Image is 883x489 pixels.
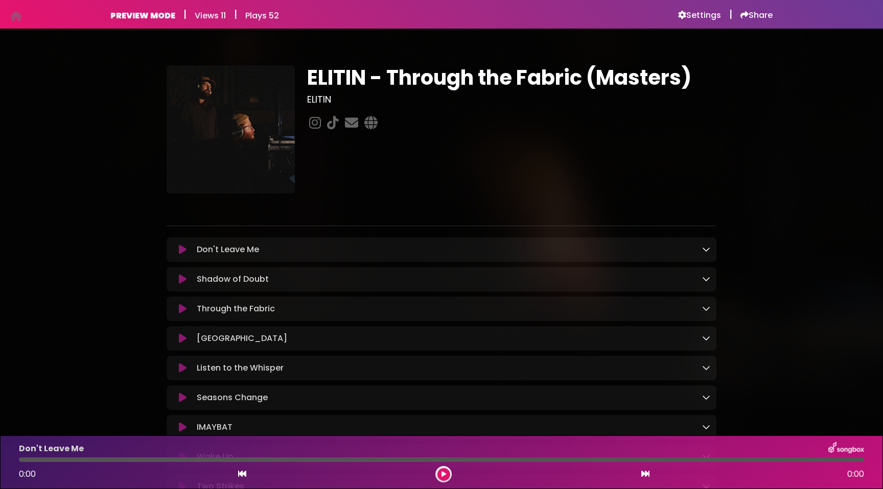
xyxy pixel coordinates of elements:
[307,65,716,90] h1: ELITIN - Through the Fabric (Masters)
[183,8,187,20] h5: |
[740,10,773,20] a: Share
[729,8,732,20] h5: |
[245,11,279,20] h6: Plays 52
[197,421,233,433] p: IMAYBAT
[197,362,284,374] p: Listen to the Whisper
[167,65,295,193] img: XwA3y0cLQi6NwBO0tLb4
[197,243,259,256] p: Don't Leave Me
[110,11,175,20] h6: PREVIEW MODE
[197,332,287,345] p: [GEOGRAPHIC_DATA]
[307,94,716,105] h3: ELITIN
[678,10,721,20] a: Settings
[197,273,269,285] p: Shadow of Doubt
[195,11,226,20] h6: Views 11
[19,443,84,455] p: Don't Leave Me
[197,392,268,404] p: Seasons Change
[828,442,864,455] img: songbox-logo-white.png
[19,468,36,480] span: 0:00
[234,8,237,20] h5: |
[197,303,275,315] p: Through the Fabric
[847,468,864,480] span: 0:00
